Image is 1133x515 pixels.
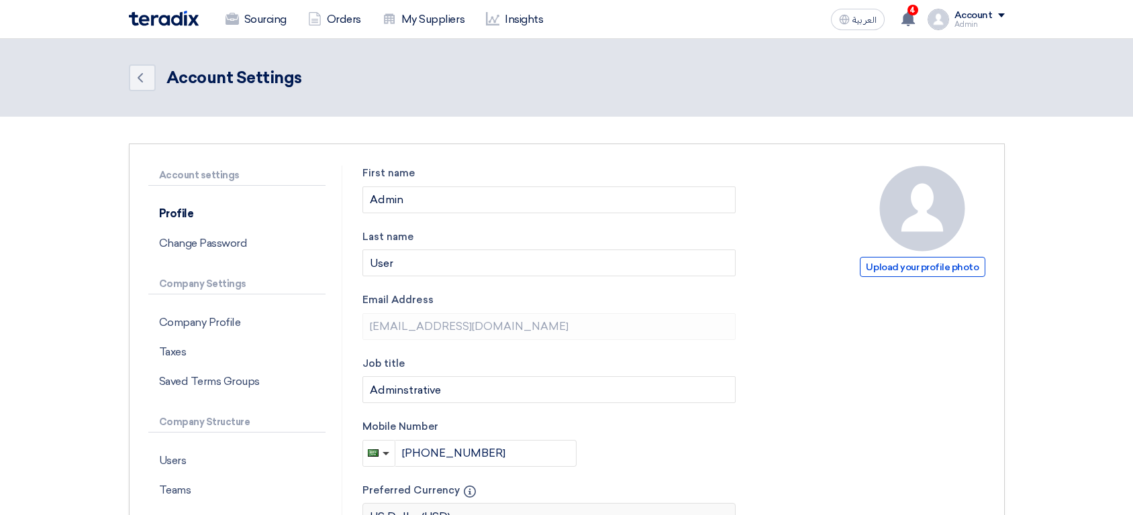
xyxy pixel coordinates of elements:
div: Admin [954,21,1005,28]
span: Upload your profile photo [860,257,985,277]
label: First name [362,166,736,181]
label: Email Address [362,292,736,308]
p: Saved Terms Groups [148,367,326,396]
input: Enter your last name [362,249,736,276]
a: Sourcing [215,5,297,34]
a: My Suppliers [372,5,475,34]
input: Enter phone number... [395,440,577,467]
span: العربية [852,15,877,25]
p: Teams [148,475,326,505]
label: Job title [362,356,736,371]
p: Account settings [148,166,326,186]
label: Preferred Currency [362,483,736,498]
input: Enter your first name [362,186,736,213]
label: Mobile Number [362,419,736,435]
img: Teradix logo [129,11,199,26]
input: Enter your business email [362,313,736,340]
img: profile_test.png [928,9,949,30]
label: Last name [362,229,736,245]
p: Company Profile [148,308,326,337]
div: Account [954,10,993,21]
p: Profile [148,199,326,229]
p: Taxes [148,337,326,367]
p: Company Structure [148,412,326,433]
button: العربية [831,9,885,30]
a: Orders [297,5,372,34]
p: Change Password [148,229,326,258]
input: Enter your job title [362,376,736,403]
a: Insights [475,5,554,34]
p: Company Settings [148,274,326,294]
p: Users [148,446,326,475]
div: Account Settings [166,66,302,90]
span: 4 [907,5,918,15]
